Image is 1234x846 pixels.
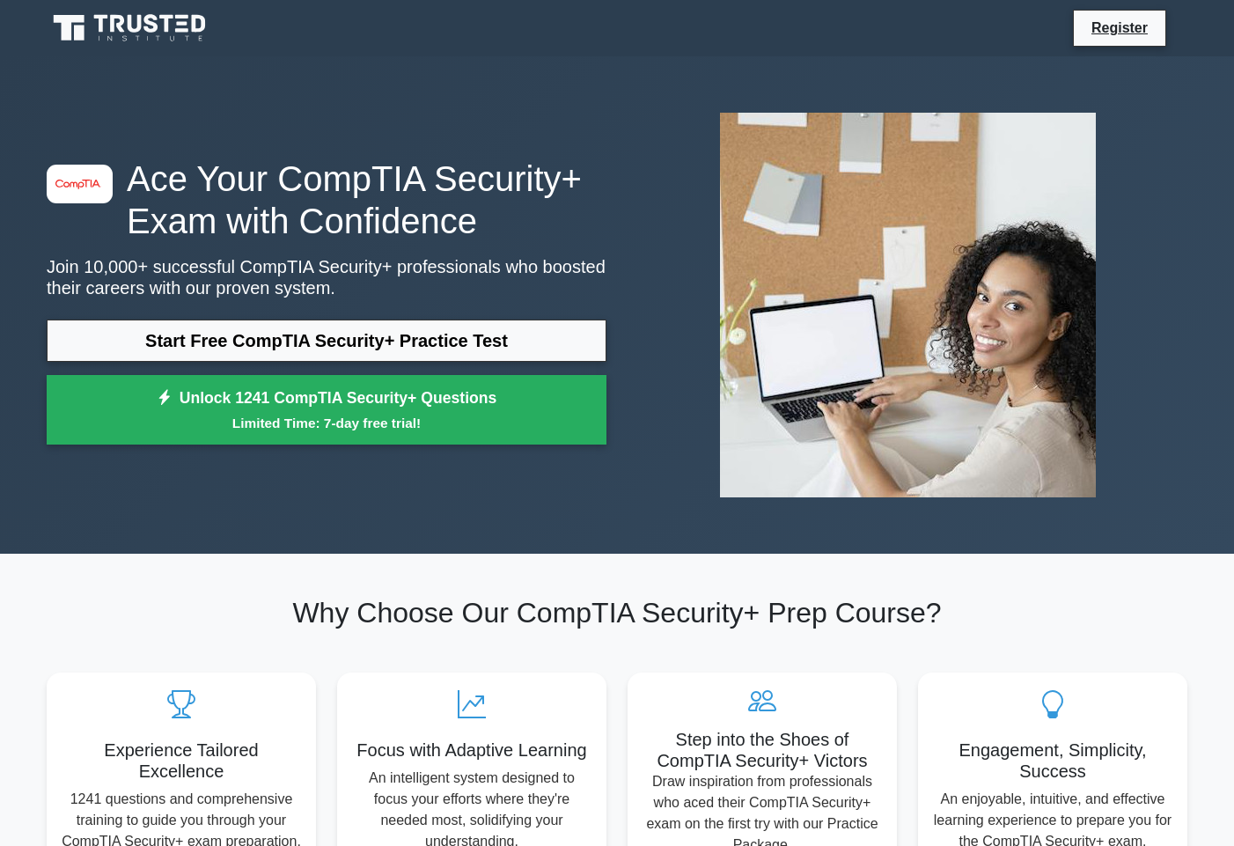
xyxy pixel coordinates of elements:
h5: Focus with Adaptive Learning [351,739,592,761]
h5: Experience Tailored Excellence [61,739,302,782]
a: Register [1081,17,1158,39]
h1: Ace Your CompTIA Security+ Exam with Confidence [47,158,606,242]
h5: Engagement, Simplicity, Success [932,739,1173,782]
h2: Why Choose Our CompTIA Security+ Prep Course? [47,596,1187,629]
a: Start Free CompTIA Security+ Practice Test [47,320,606,362]
small: Limited Time: 7-day free trial! [69,413,584,433]
h5: Step into the Shoes of CompTIA Security+ Victors [642,729,883,771]
p: Join 10,000+ successful CompTIA Security+ professionals who boosted their careers with our proven... [47,256,606,298]
a: Unlock 1241 CompTIA Security+ QuestionsLimited Time: 7-day free trial! [47,375,606,445]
